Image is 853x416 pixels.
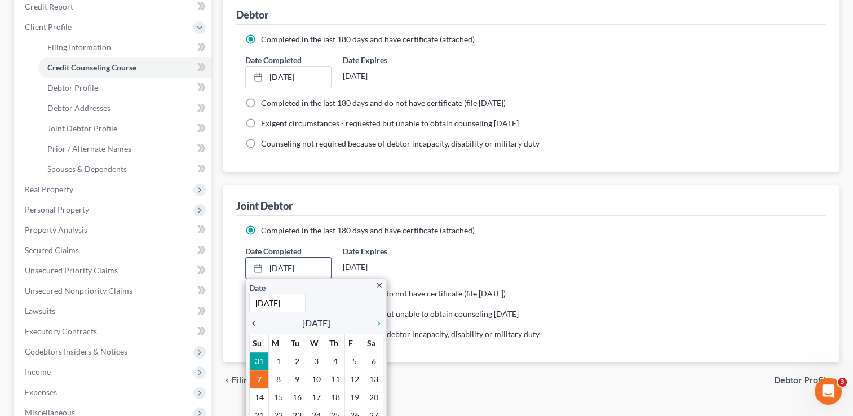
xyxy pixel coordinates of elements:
span: Credit Counseling Course [47,63,136,72]
span: Completed in the last 180 days and do not have certificate (file [DATE]) [261,98,506,108]
a: close [375,278,383,291]
span: Property Analysis [25,225,87,234]
span: Codebtors Insiders & Notices [25,347,127,356]
span: Debtor Profile [47,83,98,92]
td: 4 [326,352,345,370]
div: [DATE] [343,66,428,86]
span: Filing Information [232,376,302,385]
a: chevron_left [249,316,264,330]
td: 15 [269,388,288,406]
td: 19 [345,388,364,406]
a: Executory Contracts [16,321,211,342]
a: Unsecured Priority Claims [16,260,211,281]
td: 6 [364,352,383,370]
span: Secured Claims [25,245,79,255]
span: Exigent circumstances - requested but unable to obtain counseling [DATE] [261,309,519,318]
td: 31 [250,352,269,370]
a: Debtor Profile [38,78,211,98]
td: 17 [307,388,326,406]
a: Property Analysis [16,220,211,240]
div: Joint Debtor [236,199,293,213]
td: 11 [326,370,345,388]
a: Lawsuits [16,301,211,321]
span: Joint Debtor Profile [47,123,117,133]
span: Spouses & Dependents [47,164,127,174]
td: 7 [250,370,269,388]
span: Counseling not required because of debtor incapacity, disability or military duty [261,139,540,148]
i: chevron_right [830,376,839,385]
span: Completed in the last 180 days and have certificate (attached) [261,225,475,235]
span: Lawsuits [25,306,55,316]
td: 5 [345,352,364,370]
td: 10 [307,370,326,388]
td: 2 [288,352,307,370]
td: 16 [288,388,307,406]
label: Date Expires [343,245,428,257]
span: Unsecured Nonpriority Claims [25,286,132,295]
label: Date Completed [245,245,302,257]
a: chevron_right [369,316,383,330]
a: Credit Counseling Course [38,57,211,78]
span: Client Profile [25,22,72,32]
td: 3 [307,352,326,370]
span: Counseling not required because of debtor incapacity, disability or military duty [261,329,540,339]
div: Debtor [236,8,268,21]
i: chevron_left [249,319,264,328]
a: Unsecured Nonpriority Claims [16,281,211,301]
td: 1 [269,352,288,370]
td: 8 [269,370,288,388]
th: Tu [288,334,307,352]
iframe: Intercom live chat [815,378,842,405]
span: Debtor Profile [774,376,830,385]
td: 12 [345,370,364,388]
a: Secured Claims [16,240,211,260]
a: Debtor Addresses [38,98,211,118]
td: 14 [250,388,269,406]
span: Completed in the last 180 days and have certificate (attached) [261,34,475,44]
input: 1/1/2013 [249,294,306,312]
th: Su [250,334,269,352]
td: 9 [288,370,307,388]
span: Filing Information [47,42,111,52]
span: [DATE] [302,316,330,330]
span: Expenses [25,387,57,397]
button: chevron_left Filing Information [223,376,302,385]
span: Income [25,367,51,377]
i: chevron_right [369,319,383,328]
span: Real Property [25,184,73,194]
span: Prior / Alternate Names [47,144,131,153]
span: Unsecured Priority Claims [25,265,118,275]
th: Sa [364,334,383,352]
span: Personal Property [25,205,89,214]
span: Exigent circumstances - requested but unable to obtain counseling [DATE] [261,118,519,128]
span: Credit Report [25,2,73,11]
a: Joint Debtor Profile [38,118,211,139]
a: Prior / Alternate Names [38,139,211,159]
a: Filing Information [38,37,211,57]
label: Date Expires [343,54,428,66]
a: [DATE] [246,67,330,88]
span: 3 [838,378,847,387]
th: M [269,334,288,352]
a: Spouses & Dependents [38,159,211,179]
span: Executory Contracts [25,326,97,336]
th: Th [326,334,345,352]
td: 18 [326,388,345,406]
i: chevron_left [223,376,232,385]
span: Debtor Addresses [47,103,111,113]
label: Date Completed [245,54,302,66]
th: W [307,334,326,352]
button: Debtor Profile chevron_right [774,376,839,385]
label: Date [249,282,266,294]
div: [DATE] [343,257,428,277]
th: F [345,334,364,352]
td: 13 [364,370,383,388]
i: close [375,281,383,290]
td: 20 [364,388,383,406]
a: [DATE] [246,258,330,279]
